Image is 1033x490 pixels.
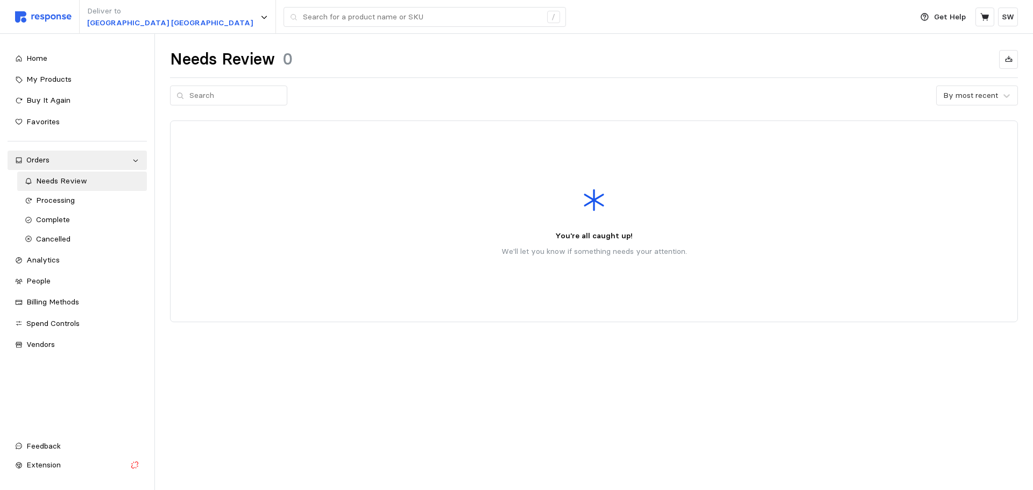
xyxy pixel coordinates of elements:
[555,230,633,242] p: You're all caught up!
[26,339,55,349] span: Vendors
[282,49,293,70] h1: 0
[87,5,253,17] p: Deliver to
[15,11,72,23] img: svg%3e
[17,230,147,249] a: Cancelled
[914,7,972,27] button: Get Help
[26,154,128,166] div: Orders
[934,11,966,23] p: Get Help
[36,195,75,205] span: Processing
[8,70,147,89] a: My Products
[26,460,61,470] span: Extension
[26,276,51,286] span: People
[8,335,147,354] a: Vendors
[1002,11,1014,23] p: SW
[17,191,147,210] a: Processing
[8,293,147,312] a: Billing Methods
[17,210,147,230] a: Complete
[26,255,60,265] span: Analytics
[303,8,541,27] input: Search for a product name or SKU
[8,272,147,291] a: People
[26,74,72,84] span: My Products
[26,53,47,63] span: Home
[943,90,998,101] div: By most recent
[998,8,1018,26] button: SW
[26,441,61,451] span: Feedback
[189,86,281,105] input: Search
[8,49,147,68] a: Home
[26,117,60,126] span: Favorites
[8,112,147,132] a: Favorites
[87,17,253,29] p: [GEOGRAPHIC_DATA] [GEOGRAPHIC_DATA]
[8,456,147,475] button: Extension
[547,11,560,24] div: /
[8,151,147,170] a: Orders
[8,251,147,270] a: Analytics
[26,318,80,328] span: Spend Controls
[170,49,275,70] h1: Needs Review
[36,215,70,224] span: Complete
[17,172,147,191] a: Needs Review
[26,297,79,307] span: Billing Methods
[8,314,147,333] a: Spend Controls
[8,437,147,456] button: Feedback
[36,176,87,186] span: Needs Review
[8,91,147,110] a: Buy It Again
[26,95,70,105] span: Buy It Again
[501,246,687,258] p: We'll let you know if something needs your attention.
[36,234,70,244] span: Cancelled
